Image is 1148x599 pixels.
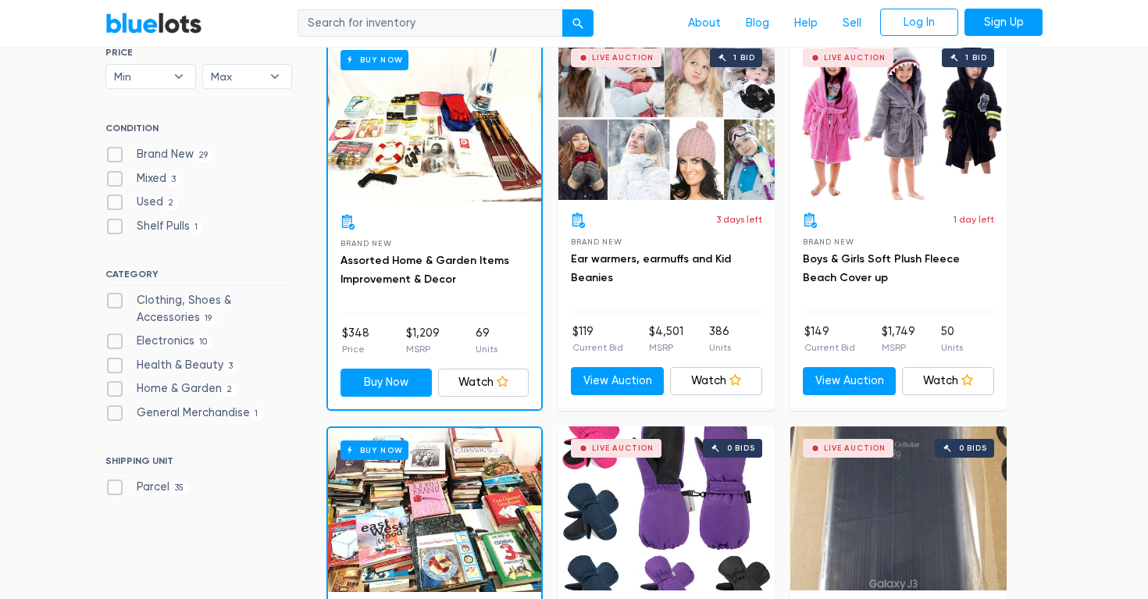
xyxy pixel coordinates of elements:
p: MSRP [882,341,915,355]
a: Live Auction 0 bids [790,426,1007,590]
div: Live Auction [824,54,886,62]
a: View Auction [571,367,664,395]
p: Units [941,341,963,355]
li: $1,209 [406,325,440,356]
li: 386 [709,323,731,355]
a: Ear warmers, earmuffs and Kid Beanies [571,252,731,284]
span: 1 [190,221,203,234]
label: Mixed [105,170,181,187]
div: Live Auction [824,444,886,452]
b: ▾ [162,65,195,88]
p: Price [342,342,369,356]
a: About [676,9,733,38]
li: $1,749 [882,323,915,355]
span: 1 [250,408,263,420]
div: Live Auction [592,444,654,452]
span: 2 [163,198,179,210]
label: Brand New [105,146,213,163]
b: ▾ [258,65,291,88]
div: Live Auction [592,54,654,62]
span: 3 [166,173,181,186]
div: 0 bids [959,444,987,452]
a: Buy Now [328,428,541,592]
a: Watch [438,369,529,397]
a: View Auction [803,367,896,395]
a: Sell [830,9,874,38]
div: 1 bid [965,54,986,62]
h6: CONDITION [105,123,292,140]
a: Blog [733,9,782,38]
span: 10 [194,336,212,348]
span: Brand New [340,239,391,248]
label: Health & Beauty [105,357,238,374]
span: Max [211,65,262,88]
p: MSRP [649,341,683,355]
span: 19 [200,312,217,325]
a: BlueLots [105,12,202,34]
li: $119 [572,323,623,355]
a: Buy Now [328,37,541,201]
span: 3 [223,360,238,373]
label: Parcel [105,479,189,496]
p: 1 day left [954,212,994,226]
li: 50 [941,323,963,355]
label: Used [105,194,179,211]
p: MSRP [406,342,440,356]
span: 2 [222,384,237,397]
a: Live Auction 1 bid [790,36,1007,200]
input: Search for inventory [298,9,563,37]
a: Help [782,9,830,38]
li: 69 [476,325,497,356]
label: Home & Garden [105,380,237,398]
span: Min [114,65,166,88]
div: 0 bids [727,444,755,452]
h6: SHIPPING UNIT [105,455,292,472]
span: Brand New [571,237,622,246]
label: Shelf Pulls [105,218,203,235]
a: Sign Up [964,9,1043,37]
a: Buy Now [340,369,432,397]
label: General Merchandise [105,405,263,422]
label: Clothing, Shoes & Accessories [105,292,292,326]
p: Units [709,341,731,355]
h6: PRICE [105,47,292,58]
span: Brand New [803,237,854,246]
h6: Buy Now [340,50,408,70]
div: 1 bid [733,54,754,62]
p: Current Bid [804,341,855,355]
a: Assorted Home & Garden Items Improvement & Decor [340,254,509,286]
label: Electronics [105,333,212,350]
p: Current Bid [572,341,623,355]
p: 3 days left [716,212,762,226]
a: Watch [902,367,995,395]
h6: Buy Now [340,440,408,460]
span: 29 [194,149,213,162]
a: Boys & Girls Soft Plush Fleece Beach Cover up [803,252,960,284]
a: Live Auction 1 bid [558,36,775,200]
a: Watch [670,367,763,395]
span: 35 [169,482,189,494]
li: $149 [804,323,855,355]
h6: CATEGORY [105,269,292,286]
li: $4,501 [649,323,683,355]
a: Log In [880,9,958,37]
p: Units [476,342,497,356]
li: $348 [342,325,369,356]
a: Live Auction 0 bids [558,426,775,590]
